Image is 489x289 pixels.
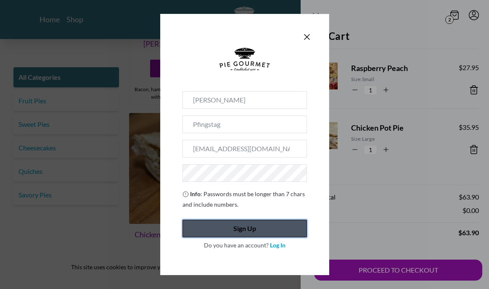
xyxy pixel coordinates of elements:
button: Close panel [302,32,312,42]
span: : Passwords must be longer than 7 chars and include numbers. [182,190,305,208]
strong: Info [190,190,201,197]
button: Sign Up [182,220,307,237]
a: Log In [270,242,285,249]
input: First Name [182,91,307,109]
input: Email [182,140,307,158]
span: Do you have an account? [204,242,269,249]
input: Last Name [182,116,307,133]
